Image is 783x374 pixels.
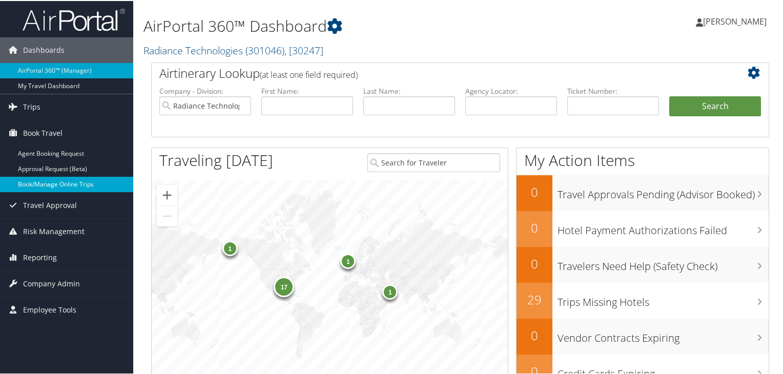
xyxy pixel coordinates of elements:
[382,283,398,299] div: 1
[23,93,40,119] span: Trips
[517,174,769,210] a: 0Travel Approvals Pending (Advisor Booked)
[159,64,710,81] h2: Airtinerary Lookup
[517,290,552,307] h2: 29
[558,289,769,308] h3: Trips Missing Hotels
[567,85,659,95] label: Ticket Number:
[23,119,63,145] span: Book Travel
[23,192,77,217] span: Travel Approval
[517,254,552,272] h2: 0
[274,276,294,296] div: 17
[143,43,323,56] a: Radiance Technologies
[23,218,85,243] span: Risk Management
[703,15,767,26] span: [PERSON_NAME]
[159,149,273,170] h1: Traveling [DATE]
[157,184,177,204] button: Zoom in
[517,246,769,282] a: 0Travelers Need Help (Safety Check)
[23,7,125,31] img: airportal-logo.png
[23,270,80,296] span: Company Admin
[363,85,455,95] label: Last Name:
[143,14,566,36] h1: AirPortal 360™ Dashboard
[517,218,552,236] h2: 0
[517,282,769,318] a: 29Trips Missing Hotels
[558,181,769,201] h3: Travel Approvals Pending (Advisor Booked)
[517,318,769,354] a: 0Vendor Contracts Expiring
[696,5,777,36] a: [PERSON_NAME]
[558,217,769,237] h3: Hotel Payment Authorizations Failed
[517,149,769,170] h1: My Action Items
[245,43,284,56] span: ( 301046 )
[517,326,552,343] h2: 0
[367,152,501,171] input: Search for Traveler
[517,182,552,200] h2: 0
[222,240,237,255] div: 1
[261,85,353,95] label: First Name:
[669,95,761,116] button: Search
[23,36,65,62] span: Dashboards
[517,210,769,246] a: 0Hotel Payment Authorizations Failed
[284,43,323,56] span: , [ 30247 ]
[157,205,177,225] button: Zoom out
[23,296,76,322] span: Employee Tools
[23,244,57,269] span: Reporting
[558,325,769,344] h3: Vendor Contracts Expiring
[260,68,358,79] span: (at least one field required)
[340,252,356,267] div: 1
[159,85,251,95] label: Company - Division:
[465,85,557,95] label: Agency Locator:
[558,253,769,273] h3: Travelers Need Help (Safety Check)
